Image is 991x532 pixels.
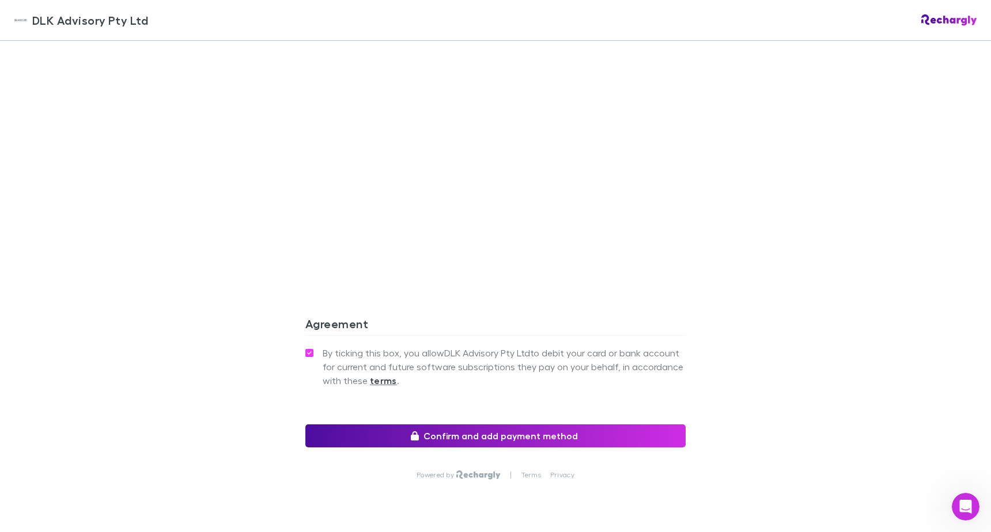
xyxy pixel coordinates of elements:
strong: terms [370,375,397,386]
a: Privacy [550,470,574,480]
h3: Agreement [305,317,686,335]
iframe: Intercom live chat [952,493,979,520]
img: DLK Advisory Pty Ltd's Logo [14,13,28,27]
p: Powered by [417,470,456,480]
p: | [510,470,512,480]
span: DLK Advisory Pty Ltd [32,12,148,29]
span: By ticking this box, you allow DLK Advisory Pty Ltd to debit your card or bank account for curren... [323,346,686,387]
button: Confirm and add payment method [305,424,686,447]
img: Rechargly Logo [921,14,977,26]
a: Terms [521,470,541,480]
img: Rechargly Logo [456,470,501,480]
